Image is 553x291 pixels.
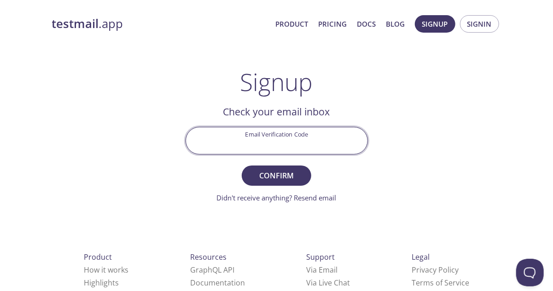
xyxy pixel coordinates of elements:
a: testmail.app [52,16,268,32]
span: Product [84,252,112,262]
a: Product [276,18,309,30]
a: How it works [84,265,128,275]
a: Via Live Chat [306,278,350,288]
strong: testmail [52,16,99,32]
button: Signup [415,15,455,33]
span: Signin [467,18,492,30]
span: Signup [422,18,448,30]
iframe: Help Scout Beacon - Open [516,259,544,286]
span: Legal [412,252,430,262]
a: Pricing [319,18,347,30]
a: Docs [357,18,376,30]
h2: Check your email inbox [186,104,368,120]
a: Via Email [306,265,338,275]
span: Resources [190,252,227,262]
a: Blog [386,18,405,30]
a: Privacy Policy [412,265,459,275]
span: Support [306,252,335,262]
button: Confirm [242,165,311,186]
a: Terms of Service [412,278,469,288]
a: Documentation [190,278,245,288]
h1: Signup [240,68,313,96]
button: Signin [460,15,499,33]
a: GraphQL API [190,265,234,275]
a: Didn't receive anything? Resend email [217,193,337,202]
a: Highlights [84,278,119,288]
span: Confirm [252,169,301,182]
